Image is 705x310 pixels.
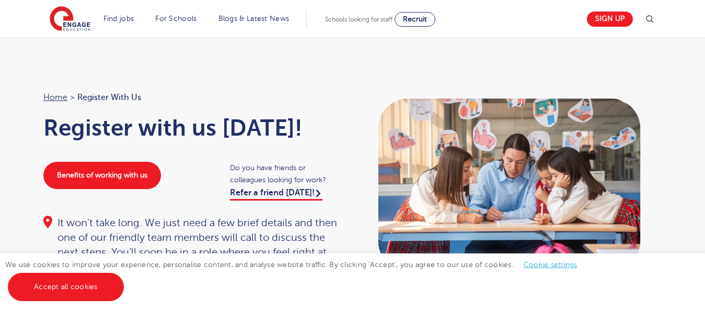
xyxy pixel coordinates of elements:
[70,93,75,102] span: >
[43,216,342,274] div: It won’t take long. We just need a few brief details and then one of our friendly team members wi...
[50,6,90,32] img: Engage Education
[155,15,197,23] a: For Schools
[43,93,67,102] a: Home
[5,261,588,291] span: We use cookies to improve your experience, personalise content, and analyse website traffic. By c...
[230,188,322,201] a: Refer a friend [DATE]!
[43,115,342,141] h1: Register with us [DATE]!
[587,12,633,27] a: Sign up
[43,162,161,189] a: Benefits of working with us
[103,15,134,23] a: Find jobs
[77,91,141,104] span: Register with us
[403,15,427,23] span: Recruit
[230,162,342,186] span: Do you have friends or colleagues looking for work?
[325,16,392,23] span: Schools looking for staff
[8,273,124,301] a: Accept all cookies
[395,12,435,27] a: Recruit
[524,261,577,269] a: Cookie settings
[43,91,342,104] nav: breadcrumb
[218,15,290,23] a: Blogs & Latest News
